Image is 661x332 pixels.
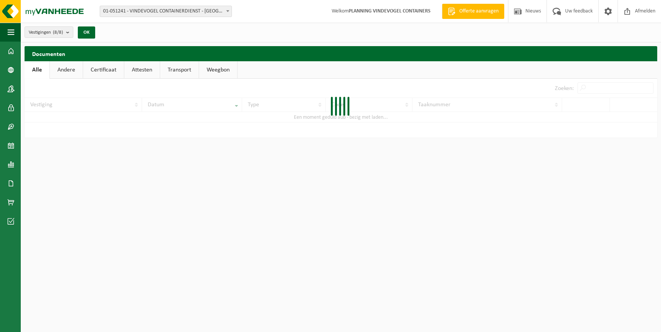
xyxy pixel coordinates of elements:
a: Andere [50,61,83,79]
span: Offerte aanvragen [457,8,500,15]
a: Attesten [124,61,160,79]
a: Alle [25,61,49,79]
span: Vestigingen [29,27,63,38]
button: OK [78,26,95,39]
a: Certificaat [83,61,124,79]
strong: PLANNING VINDEVOGEL CONTAINERS [349,8,431,14]
count: (8/8) [53,30,63,35]
a: Offerte aanvragen [442,4,504,19]
h2: Documenten [25,46,657,61]
button: Vestigingen(8/8) [25,26,73,38]
span: 01-051241 - VINDEVOGEL CONTAINERDIENST - OUDENAARDE - OUDENAARDE [100,6,232,17]
a: Weegbon [199,61,237,79]
a: Transport [160,61,199,79]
